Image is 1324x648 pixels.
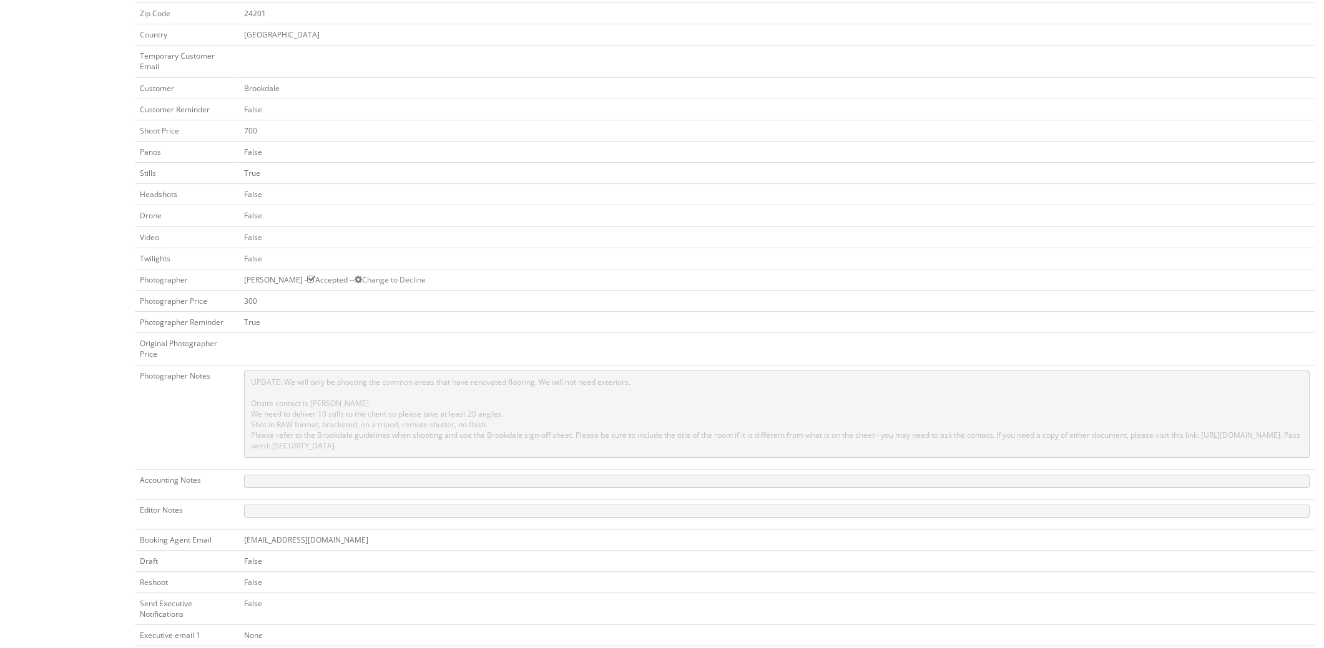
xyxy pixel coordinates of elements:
td: False [239,571,1315,592]
td: Photographer Price [135,290,239,311]
td: Accounting Notes [135,469,239,499]
td: Video [135,226,239,248]
td: Country [135,24,239,46]
td: [EMAIL_ADDRESS][DOMAIN_NAME] [239,529,1315,550]
td: Photographer Notes [135,365,239,469]
td: True [239,312,1315,333]
td: False [239,141,1315,162]
td: 700 [239,120,1315,141]
td: Executive email 1 [135,625,239,646]
td: False [239,99,1315,120]
td: Temporary Customer Email [135,46,239,77]
td: Brookdale [239,77,1315,99]
td: Original Photographer Price [135,333,239,365]
td: Reshoot [135,571,239,592]
pre: UPDATE: We will only be shooting the common areas that have renovated flooring. We will not need ... [244,370,1310,458]
td: Drone [135,205,239,226]
td: Photographer Reminder [135,312,239,333]
td: Send Executive Notifications [135,592,239,624]
td: False [239,226,1315,248]
td: False [239,184,1315,205]
td: False [239,550,1315,571]
td: Customer [135,77,239,99]
td: Booking Agent Email [135,529,239,550]
td: 24201 [239,2,1315,24]
td: False [239,205,1315,226]
td: [GEOGRAPHIC_DATA] [239,24,1315,46]
td: None [239,625,1315,646]
td: Shoot Price [135,120,239,141]
td: 300 [239,290,1315,311]
a: Change to Decline [355,274,426,285]
td: Headshots [135,184,239,205]
td: Stills [135,163,239,184]
td: Zip Code [135,2,239,24]
td: [PERSON_NAME] - Accepted -- [239,269,1315,290]
td: Draft [135,550,239,571]
td: False [239,592,1315,624]
td: True [239,163,1315,184]
td: False [239,248,1315,269]
td: Photographer [135,269,239,290]
td: Twilights [135,248,239,269]
td: Customer Reminder [135,99,239,120]
td: Editor Notes [135,499,239,529]
td: Panos [135,141,239,162]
